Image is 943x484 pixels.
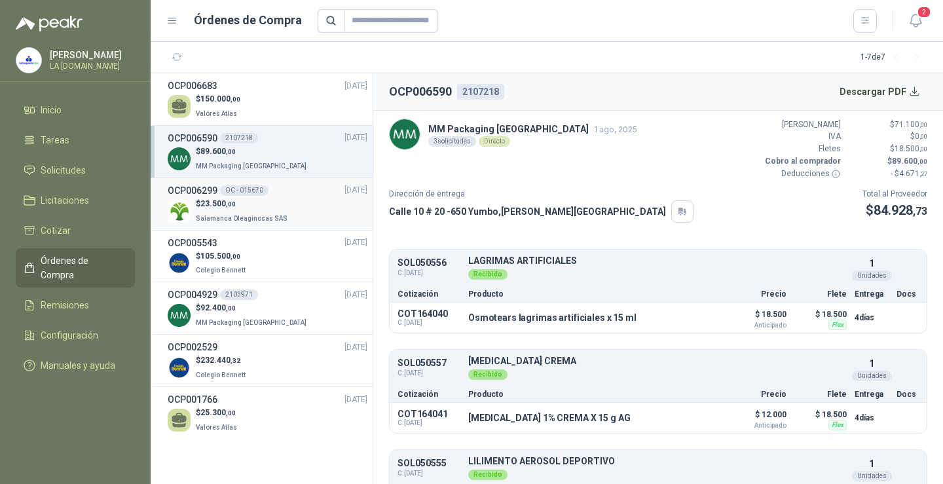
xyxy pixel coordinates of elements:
div: Unidades [852,270,892,281]
p: Fletes [762,143,841,155]
span: 23.500 [200,199,236,208]
p: Deducciones [762,168,841,180]
span: C: [DATE] [398,319,460,327]
p: 4 días [855,410,889,426]
p: $ [849,155,927,168]
p: $ [196,354,248,367]
span: ,73 [913,205,927,217]
p: LILIMENTO AEROSOL DEPORTIVO [468,456,847,466]
p: Flete [794,390,847,398]
p: 1 [869,356,874,371]
p: Cotización [398,390,460,398]
p: Total al Proveedor [862,188,927,200]
p: $ 12.000 [721,407,786,429]
a: Órdenes de Compra [16,248,135,288]
span: 89.600 [892,157,927,166]
span: ,00 [231,253,240,260]
p: [MEDICAL_DATA] CREMA [468,356,847,366]
div: 2103971 [220,289,258,300]
a: OCP006683[DATE] $150.000,00Valores Atlas [168,79,367,120]
p: Docs [897,290,919,298]
span: C: [DATE] [398,268,460,278]
p: Precio [721,290,786,298]
span: Colegio Bennett [196,371,246,379]
p: COT164041 [398,409,460,419]
p: Cotización [398,290,460,298]
span: Valores Atlas [196,110,237,117]
img: Company Logo [390,119,420,149]
span: [DATE] [344,394,367,406]
span: 89.600 [200,147,236,156]
span: Valores Atlas [196,424,237,431]
div: Flex [828,420,847,430]
a: Cotizar [16,218,135,243]
span: Salamanca Oleaginosas SAS [196,215,287,222]
span: Colegio Bennett [196,267,246,274]
p: Docs [897,390,919,398]
p: $ 18.500 [794,307,847,322]
div: 1 - 7 de 7 [860,47,927,68]
h3: OCP006590 [168,131,217,145]
p: 4 días [855,310,889,326]
h3: OCP005543 [168,236,217,250]
span: 232.440 [200,356,240,365]
a: OCP0049292103971[DATE] Company Logo$92.400,00MM Packaging [GEOGRAPHIC_DATA] [168,288,367,329]
img: Company Logo [168,147,191,170]
p: IVA [762,130,841,143]
span: 92.400 [200,303,236,312]
a: Configuración [16,323,135,348]
span: 18.500 [895,144,927,153]
a: OCP002529[DATE] Company Logo$232.440,32Colegio Bennett [168,340,367,381]
p: SOL050557 [398,358,460,368]
span: 2 [917,6,931,18]
p: SOL050556 [398,258,460,268]
p: Producto [468,390,713,398]
span: Tareas [41,133,69,147]
div: Recibido [468,470,508,480]
span: 150.000 [200,94,240,103]
span: Órdenes de Compra [41,253,122,282]
a: Tareas [16,128,135,153]
h1: Órdenes de Compra [194,11,302,29]
p: $ [196,302,309,314]
div: 2107218 [457,84,504,100]
a: Solicitudes [16,158,135,183]
p: $ [196,93,240,105]
span: ,27 [919,170,927,177]
span: Manuales y ayuda [41,358,115,373]
span: MM Packaging [GEOGRAPHIC_DATA] [196,319,306,326]
div: 2107218 [220,133,258,143]
img: Company Logo [16,48,41,73]
p: LAGRIMAS ARTIFICIALES [468,256,847,266]
span: 71.100 [895,120,927,129]
p: $ [196,407,240,419]
p: [PERSON_NAME] [762,119,841,131]
span: Licitaciones [41,193,89,208]
h3: OCP001766 [168,392,217,407]
a: OCP0065902107218[DATE] Company Logo$89.600,00MM Packaging [GEOGRAPHIC_DATA] [168,131,367,172]
a: Manuales y ayuda [16,353,135,378]
span: ,00 [919,145,927,153]
span: [DATE] [344,80,367,92]
span: [DATE] [344,341,367,354]
p: [MEDICAL_DATA] 1% CREMA X 15 g AG [468,413,630,423]
h3: OCP006683 [168,79,217,93]
img: Company Logo [168,200,191,223]
span: Anticipado [721,422,786,429]
span: C: [DATE] [398,368,460,379]
span: 84.928 [874,202,927,218]
p: LA [DOMAIN_NAME] [50,62,132,70]
div: 3 solicitudes [428,136,476,147]
span: MM Packaging [GEOGRAPHIC_DATA] [196,162,306,170]
img: Company Logo [168,304,191,327]
h3: OCP004929 [168,288,217,302]
p: Producto [468,290,713,298]
p: $ 18.500 [721,307,786,329]
a: OCP001766[DATE] $25.300,00Valores Atlas [168,392,367,434]
h2: OCP006590 [389,83,452,101]
p: Entrega [855,390,889,398]
span: Anticipado [721,322,786,329]
img: Company Logo [168,251,191,274]
div: Recibido [468,269,508,280]
button: 2 [904,9,927,33]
